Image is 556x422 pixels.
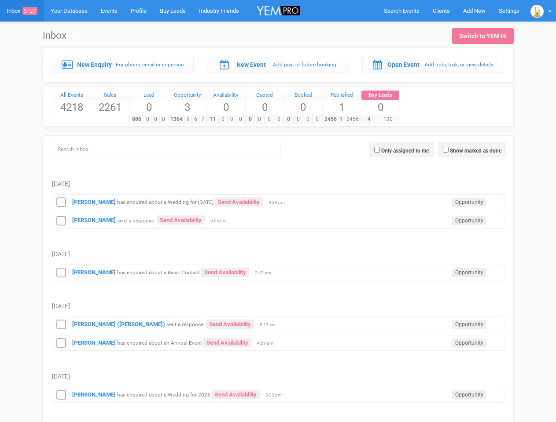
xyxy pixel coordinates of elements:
[130,100,168,115] span: 0
[130,91,168,100] a: Lead
[52,181,504,187] h5: [DATE]
[361,115,377,124] span: 4
[246,100,284,115] span: 0
[43,30,77,41] h1: Inbox
[166,321,205,327] small: sent a response:
[303,115,313,124] span: 0
[284,91,322,100] a: Booked
[452,216,486,225] span: Opportunity
[362,57,504,73] a: Open Event Add note, task, or view details
[227,115,236,124] span: 0
[312,115,322,124] span: 0
[168,115,184,124] span: 1364
[210,218,232,224] span: 6:05 pm
[269,200,291,206] span: 9:39 pm
[452,198,486,207] span: Opportunity
[203,338,251,347] a: Send Availability
[53,143,281,156] input: Search Inbox
[218,115,228,124] span: 0
[199,115,206,124] span: 7
[117,340,202,346] small: has enquired about an Annual Event
[260,322,282,328] span: 8:13 am
[345,115,361,124] span: 2456
[72,217,116,223] a: [PERSON_NAME]
[168,100,206,115] span: 3
[144,115,152,124] span: 0
[293,115,303,124] span: 0
[361,91,400,100] a: Buy Leads
[257,340,279,346] span: 4:29 pm
[77,60,112,69] label: New Enquiry
[116,62,184,68] small: For phone, email or in-person
[323,91,361,100] a: Published
[361,100,400,115] span: 0
[72,391,116,398] a: [PERSON_NAME]
[53,100,91,115] span: 4218
[452,268,486,277] span: Opportunity
[387,60,420,69] label: Open Event
[117,199,214,205] small: has enquired about a Wedding for [DATE]
[207,91,245,100] a: Availability
[52,303,504,309] h5: [DATE]
[459,32,507,40] div: Switch to YEM Hi
[151,115,160,124] span: 0
[377,115,399,124] span: 130
[91,100,129,115] span: 2261
[245,115,255,124] span: 0
[157,215,205,225] a: Send Availability
[72,269,116,276] a: [PERSON_NAME]
[52,373,504,380] h5: [DATE]
[452,390,486,399] span: Opportunity
[265,392,287,398] span: 3:33 pm
[463,7,486,14] span: Add New
[159,115,168,124] span: 0
[168,91,206,100] a: Opportunity
[117,217,155,223] small: sent a response:
[424,62,493,68] small: Add note, task, or view details
[433,7,450,14] span: Clients
[323,100,361,115] span: 1
[284,115,294,124] span: 0
[452,320,486,329] span: Opportunity
[206,115,219,124] span: 11
[207,57,349,73] a: New Event Add past or future booking
[22,7,37,15] span: 3727
[52,57,194,73] a: New Enquiry For phone, email or in-person
[117,392,210,398] small: has enquired about a Wedding for 2026
[129,115,144,124] span: 886
[207,100,245,115] span: 0
[206,320,254,329] a: Send Availability
[72,339,116,346] a: [PERSON_NAME]
[273,62,336,68] small: Add past or future booking
[236,60,266,69] label: New Event
[338,115,345,124] span: 1
[322,115,339,124] span: 2456
[530,5,544,18] img: open-uri20201221-4-1o7uxas
[72,199,116,205] a: [PERSON_NAME]
[52,251,504,258] h5: [DATE]
[91,91,129,100] a: Sales
[255,270,277,276] span: 2:47 pm
[264,115,274,124] span: 0
[246,91,284,100] a: Quoted
[452,28,514,44] a: Switch to YEM Hi
[117,269,200,276] small: has enquired about a Basic Contact
[274,115,284,124] span: 0
[201,268,249,277] a: Send Availability
[452,338,486,347] span: Opportunity
[191,115,199,124] span: 6
[72,321,165,327] a: [PERSON_NAME] ([PERSON_NAME])
[284,100,322,115] span: 0
[212,390,260,399] a: Send Availability
[53,91,91,100] div: All Events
